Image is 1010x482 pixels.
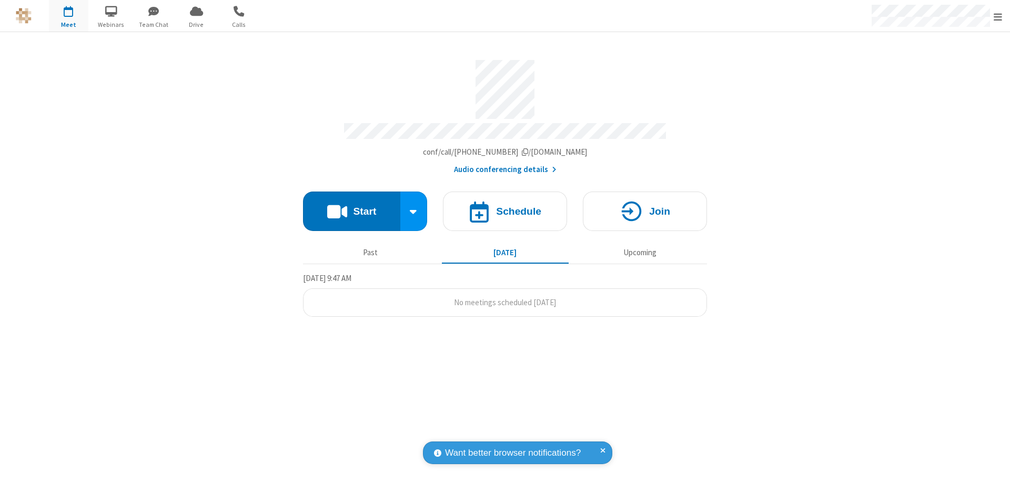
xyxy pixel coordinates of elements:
[400,192,428,231] div: Start conference options
[16,8,32,24] img: QA Selenium DO NOT DELETE OR CHANGE
[177,20,216,29] span: Drive
[92,20,131,29] span: Webinars
[307,243,434,263] button: Past
[443,192,567,231] button: Schedule
[454,164,557,176] button: Audio conferencing details
[49,20,88,29] span: Meet
[134,20,174,29] span: Team Chat
[583,192,707,231] button: Join
[577,243,703,263] button: Upcoming
[423,146,588,158] button: Copy my meeting room linkCopy my meeting room link
[303,52,707,176] section: Account details
[423,147,588,157] span: Copy my meeting room link
[303,273,351,283] span: [DATE] 9:47 AM
[445,446,581,460] span: Want better browser notifications?
[496,206,541,216] h4: Schedule
[219,20,259,29] span: Calls
[303,272,707,317] section: Today's Meetings
[454,297,556,307] span: No meetings scheduled [DATE]
[353,206,376,216] h4: Start
[649,206,670,216] h4: Join
[303,192,400,231] button: Start
[442,243,569,263] button: [DATE]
